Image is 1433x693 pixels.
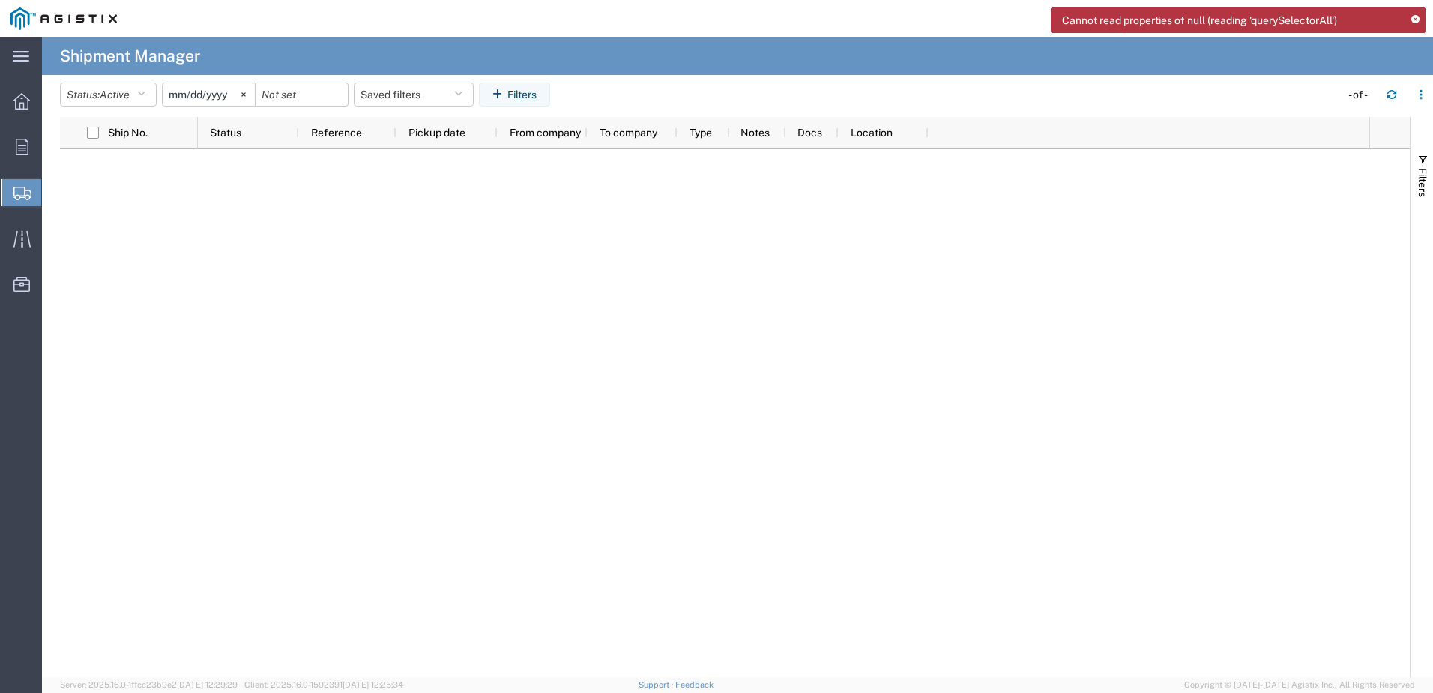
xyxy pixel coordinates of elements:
[163,83,255,106] input: Not set
[60,37,200,75] h4: Shipment Manager
[256,83,348,106] input: Not set
[311,127,362,139] span: Reference
[675,680,714,689] a: Feedback
[510,127,581,139] span: From company
[177,680,238,689] span: [DATE] 12:29:29
[1348,87,1375,103] div: - of -
[354,82,474,106] button: Saved filters
[797,127,822,139] span: Docs
[639,680,676,689] a: Support
[851,127,893,139] span: Location
[343,680,403,689] span: [DATE] 12:25:34
[690,127,712,139] span: Type
[10,7,117,30] img: logo
[60,680,238,689] span: Server: 2025.16.0-1ffcc23b9e2
[479,82,550,106] button: Filters
[408,127,465,139] span: Pickup date
[600,127,657,139] span: To company
[244,680,403,689] span: Client: 2025.16.0-1592391
[1184,679,1415,691] span: Copyright © [DATE]-[DATE] Agistix Inc., All Rights Reserved
[740,127,770,139] span: Notes
[60,82,157,106] button: Status:Active
[100,88,130,100] span: Active
[1062,13,1337,28] span: Cannot read properties of null (reading 'querySelectorAll')
[210,127,241,139] span: Status
[1417,168,1429,197] span: Filters
[108,127,148,139] span: Ship No.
